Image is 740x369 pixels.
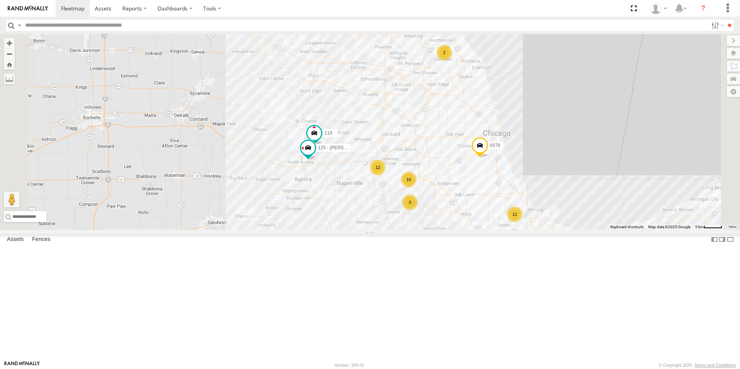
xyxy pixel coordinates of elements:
label: Assets [3,234,27,245]
div: 11 [507,207,522,222]
span: 6078 [490,143,500,149]
div: 12 [370,160,385,175]
label: Dock Summary Table to the Left [711,234,718,245]
span: Map data ©2025 Google [648,225,690,229]
label: Search Filter Options [708,20,725,31]
span: 125 - [PERSON_NAME] [318,145,368,151]
img: rand-logo.svg [8,6,48,11]
a: Terms (opens in new tab) [728,226,737,229]
label: Fences [28,234,54,245]
button: Keyboard shortcuts [610,224,644,230]
div: Version: 309.01 [335,363,364,367]
label: Map Settings [727,86,740,97]
button: Zoom in [4,38,15,48]
span: 5 km [695,225,704,229]
div: 10 [401,172,416,187]
div: 2 [437,45,452,60]
div: 3 [402,195,418,210]
label: Dock Summary Table to the Right [718,234,726,245]
a: Terms and Conditions [695,363,736,367]
label: Measure [4,73,15,84]
span: 119 [324,131,332,136]
label: Hide Summary Table [726,234,734,245]
label: Search Query [16,20,22,31]
a: Visit our Website [4,361,40,369]
div: Ed Pruneda [647,3,670,14]
button: Zoom out [4,48,15,59]
i: ? [697,2,709,15]
button: Map Scale: 5 km per 44 pixels [693,224,725,230]
button: Zoom Home [4,59,15,70]
div: © Copyright 2025 - [659,363,736,367]
button: Drag Pegman onto the map to open Street View [4,192,19,207]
